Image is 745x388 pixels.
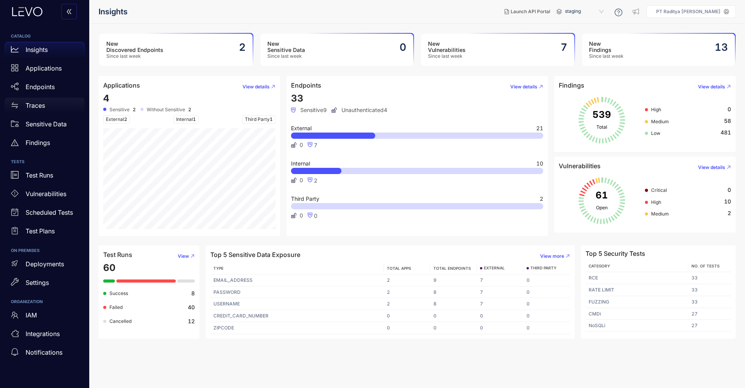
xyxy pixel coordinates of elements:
[270,116,273,122] span: 1
[11,139,19,147] span: warning
[5,168,85,186] a: Test Runs
[26,190,66,197] p: Vulnerabilities
[530,266,556,271] span: THIRD PARTY
[430,298,477,310] td: 8
[26,83,55,90] p: Endpoints
[106,53,163,59] span: Since last week
[5,60,85,79] a: Applications
[5,326,85,345] a: Integrations
[210,298,384,310] td: USERNAME
[103,82,140,89] h4: Applications
[26,330,60,337] p: Integrations
[651,130,660,136] span: Low
[5,79,85,98] a: Endpoints
[586,272,688,284] td: RCE
[534,250,570,262] button: View more
[5,98,85,116] a: Traces
[243,84,270,90] span: View details
[314,212,317,219] span: 0
[477,322,523,334] td: 0
[210,251,300,258] h4: Top 5 Sensitive Data Exposure
[721,129,731,136] span: 481
[26,102,45,109] p: Traces
[477,310,523,322] td: 0
[728,106,731,112] span: 0
[133,107,136,112] b: 2
[291,82,321,89] h4: Endpoints
[540,196,543,202] span: 2
[26,312,37,319] p: IAM
[26,228,55,235] p: Test Plans
[26,46,48,53] p: Insights
[5,205,85,224] a: Scheduled Tests
[103,115,130,124] span: External
[26,121,67,128] p: Sensitive Data
[5,275,85,293] a: Settings
[291,93,303,104] span: 33
[561,41,567,53] h2: 7
[387,266,411,271] span: TOTAL APPS
[188,318,195,324] b: 12
[400,41,406,53] h2: 0
[103,93,109,104] span: 4
[300,142,303,148] span: 0
[331,107,387,113] span: Unauthenticated 4
[523,286,570,298] td: 0
[178,253,189,259] span: View
[477,274,523,286] td: 7
[384,298,430,310] td: 2
[210,274,384,286] td: EMAIL_ADDRESS
[173,115,199,124] span: Internal
[236,81,275,93] button: View details
[586,308,688,320] td: CMDi
[565,5,605,18] span: staging
[688,308,731,320] td: 27
[291,107,327,113] span: Sensitive 9
[728,210,731,216] span: 2
[5,186,85,205] a: Vulnerabilities
[498,5,556,18] button: Launch API Portal
[5,345,85,363] a: Notifications
[109,318,132,324] span: Cancelled
[300,177,303,183] span: 0
[692,161,731,174] button: View details
[523,310,570,322] td: 0
[66,9,72,16] span: double-left
[314,142,317,148] span: 7
[430,274,477,286] td: 9
[109,290,128,296] span: Success
[589,264,610,268] span: Category
[5,42,85,60] a: Insights
[692,81,731,93] button: View details
[26,209,73,216] p: Scheduled Tests
[291,126,312,131] span: External
[724,198,731,205] span: 10
[691,264,720,268] span: No. of Tests
[384,286,430,298] td: 2
[26,172,53,179] p: Test Runs
[651,187,667,193] span: Critical
[433,266,471,271] span: TOTAL ENDPOINTS
[109,107,130,112] span: Sensitive
[586,250,645,257] h4: Top 5 Security Tests
[728,187,731,193] span: 0
[504,81,543,93] button: View details
[239,41,246,53] h2: 2
[291,196,319,202] span: Third Party
[586,320,688,332] td: NoSQLi
[5,116,85,135] a: Sensitive Data
[11,34,78,39] h6: CATALOG
[109,304,123,310] span: Failed
[106,41,163,53] h3: New Discovered Endpoints
[210,322,384,334] td: ZIPCODE
[210,310,384,322] td: CREDIT_CARD_NUMBER
[384,310,430,322] td: 0
[188,304,195,310] b: 40
[11,160,78,164] h6: TESTS
[124,116,127,122] span: 2
[267,53,305,59] span: Since last week
[267,41,305,53] h3: New Sensitive Data
[300,212,303,219] span: 0
[536,126,543,131] span: 21
[651,107,661,112] span: High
